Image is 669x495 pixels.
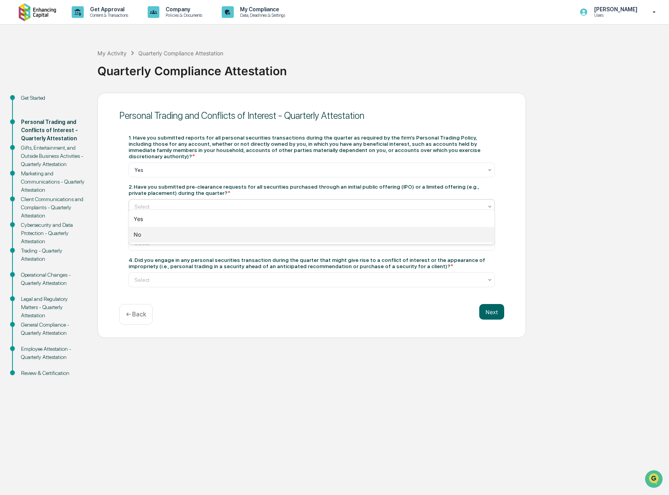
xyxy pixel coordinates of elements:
[26,60,128,67] div: Start new chat
[588,6,641,12] p: [PERSON_NAME]
[21,345,85,361] div: Employee Attestation - Quarterly Attestation
[129,257,495,269] div: 4. Did you engage in any personal securities transaction during the quarter that might give rise ...
[16,113,49,121] span: Data Lookup
[26,67,99,74] div: We're available if you need us!
[159,12,206,18] p: Policies & Documents
[21,170,85,194] div: Marketing and Communications - Quarterly Attestation
[126,311,146,318] p: ← Back
[21,94,85,102] div: Get Started
[21,295,85,320] div: Legal and Regulatory Matters - Quarterly Attestation
[21,221,85,246] div: Cybersecurity and Data Protection - Quarterly Attestation
[129,211,494,227] div: Yes
[56,99,63,105] div: 🗄️
[5,110,52,124] a: 🔎Data Lookup
[21,195,85,220] div: Client Communications and Complaints - Quarterly Attestation
[21,369,85,377] div: Review & Certification
[21,271,85,287] div: Operational Changes - Quarterly Attestation
[129,184,495,196] div: 2. Have you submitted pre-clearance requests for all securities purchased through an initial publ...
[8,60,22,74] img: 1746055101610-c473b297-6a78-478c-a979-82029cc54cd1
[588,12,641,18] p: Users
[129,227,494,242] div: No
[53,95,100,109] a: 🗄️Attestations
[234,6,289,12] p: My Compliance
[132,62,142,71] button: Start new chat
[8,114,14,120] div: 🔎
[84,12,132,18] p: Content & Transactions
[119,110,504,121] div: Personal Trading and Conflicts of Interest - Quarterly Attestation
[64,98,97,106] span: Attestations
[159,6,206,12] p: Company
[21,144,85,168] div: Gifts, Entertainment, and Outside Business Activities - Quarterly Attestation
[16,98,50,106] span: Preclearance
[8,16,142,29] p: How can we help?
[234,12,289,18] p: Data, Deadlines & Settings
[97,50,127,57] div: My Activity
[5,95,53,109] a: 🖐️Preclearance
[8,99,14,105] div: 🖐️
[129,134,495,159] div: 1. Have you submitted reports for all personal securities transactions during the quarter as requ...
[19,3,56,21] img: logo
[55,132,94,138] a: Powered byPylon
[21,118,85,143] div: Personal Trading and Conflicts of Interest - Quarterly Attestation
[21,247,85,263] div: Trading - Quarterly Attestation
[138,50,223,57] div: Quarterly Compliance Attestation
[97,58,665,78] div: Quarterly Compliance Attestation
[479,304,504,320] button: Next
[84,6,132,12] p: Get Approval
[644,469,665,490] iframe: Open customer support
[78,132,94,138] span: Pylon
[21,321,85,337] div: General Compliance - Quarterly Attestation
